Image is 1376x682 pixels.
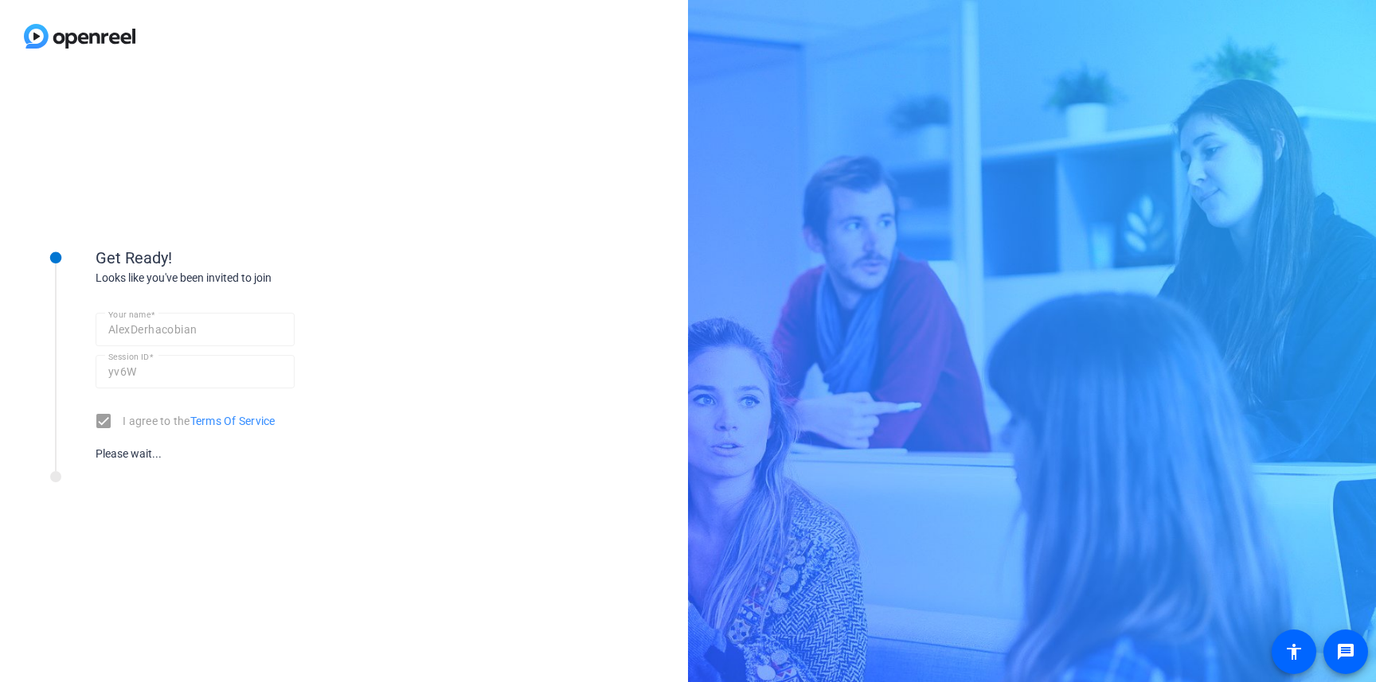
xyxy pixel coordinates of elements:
[1336,642,1355,661] mat-icon: message
[96,446,295,462] div: Please wait...
[1284,642,1304,661] mat-icon: accessibility
[96,270,414,286] div: Looks like you've been invited to join
[108,352,149,361] mat-label: Session ID
[96,246,414,270] div: Get Ready!
[108,310,150,319] mat-label: Your name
